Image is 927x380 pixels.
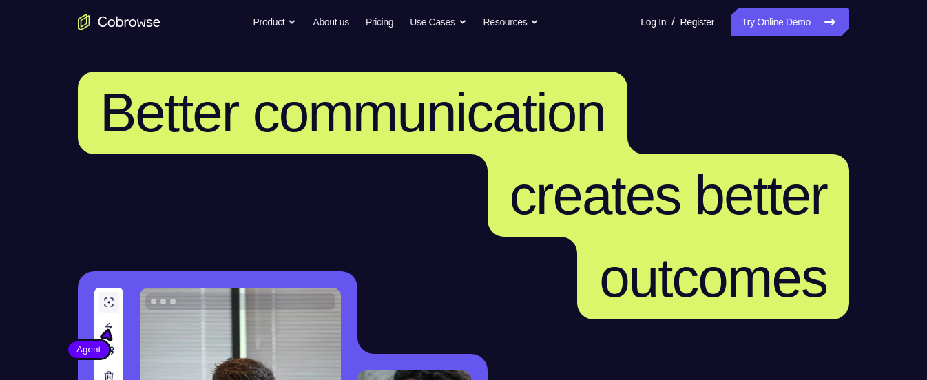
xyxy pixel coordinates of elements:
span: creates better [510,165,827,226]
a: Try Online Demo [731,8,849,36]
a: Go to the home page [78,14,160,30]
button: Resources [483,8,539,36]
button: Use Cases [410,8,466,36]
a: About us [313,8,348,36]
a: Register [680,8,714,36]
span: outcomes [599,247,827,308]
a: Pricing [366,8,393,36]
span: / [671,14,674,30]
span: Better communication [100,82,605,143]
button: Product [253,8,297,36]
a: Log In [640,8,666,36]
span: Agent [68,343,109,357]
